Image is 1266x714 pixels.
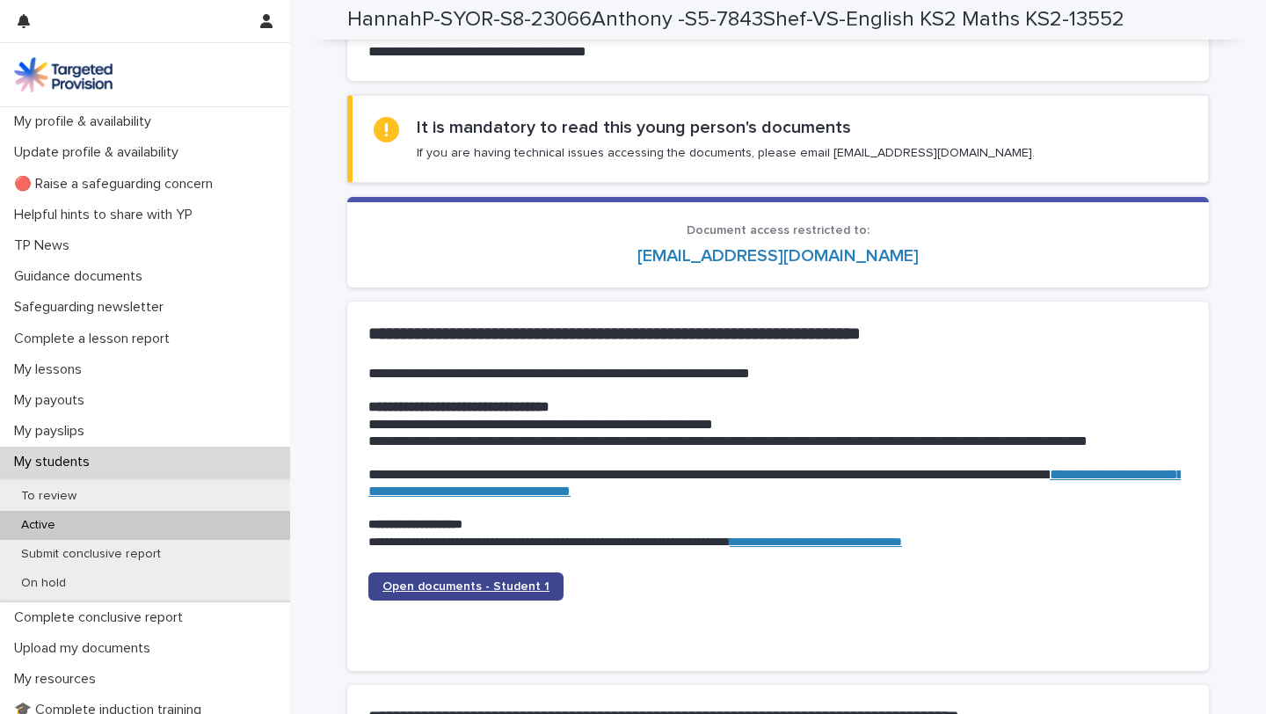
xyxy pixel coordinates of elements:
p: Safeguarding newsletter [7,299,178,316]
p: My payslips [7,423,98,440]
p: My payouts [7,392,98,409]
p: My resources [7,671,110,688]
p: Complete conclusive report [7,609,197,626]
p: My profile & availability [7,113,165,130]
p: Upload my documents [7,640,164,657]
span: Document access restricted to: [687,224,869,237]
p: My lessons [7,361,96,378]
p: If you are having technical issues accessing the documents, please email [EMAIL_ADDRESS][DOMAIN_N... [417,145,1035,161]
h2: HannahP-SYOR-S8-23066Anthony -S5-7843Shef-VS-English KS2 Maths KS2-13552 [347,7,1124,33]
p: On hold [7,576,80,591]
p: Submit conclusive report [7,547,175,562]
p: Active [7,518,69,533]
p: Update profile & availability [7,144,193,161]
span: Open documents - Student 1 [382,580,549,593]
p: 🔴 Raise a safeguarding concern [7,176,227,193]
p: To review [7,489,91,504]
p: TP News [7,237,84,254]
h2: It is mandatory to read this young person's documents [417,117,851,138]
img: M5nRWzHhSzIhMunXDL62 [14,57,113,92]
p: Guidance documents [7,268,156,285]
a: [EMAIL_ADDRESS][DOMAIN_NAME] [637,247,919,265]
p: Helpful hints to share with YP [7,207,207,223]
p: Complete a lesson report [7,331,184,347]
p: My students [7,454,104,470]
a: Open documents - Student 1 [368,572,564,601]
